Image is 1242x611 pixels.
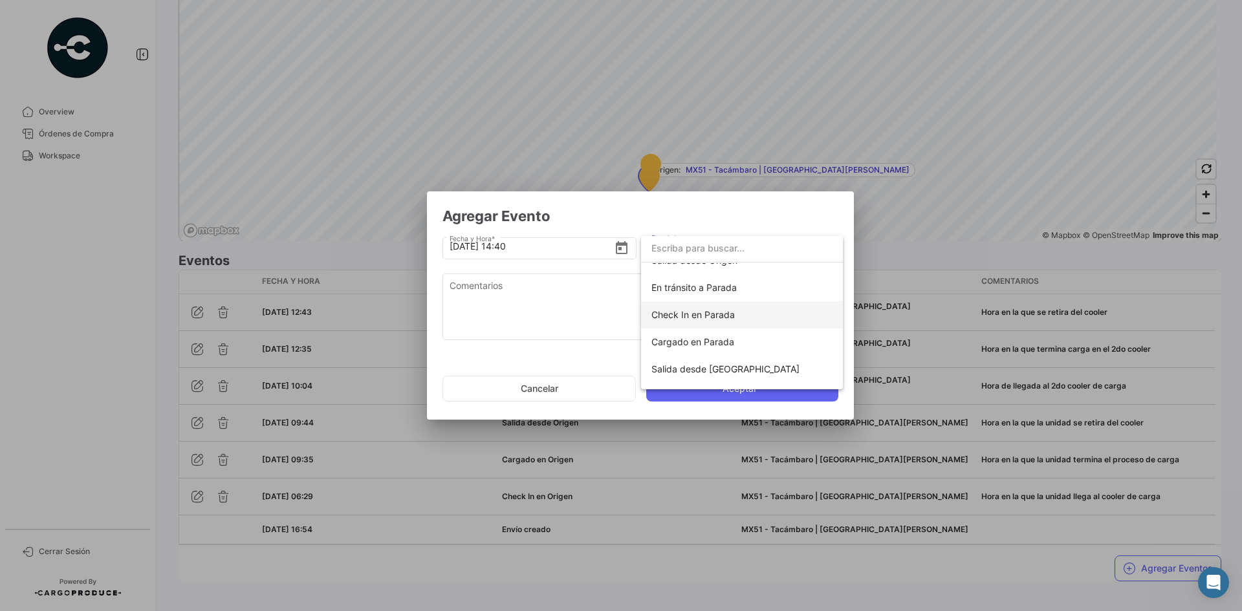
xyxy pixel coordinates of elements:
[651,336,734,347] span: Cargado en Parada
[641,235,843,262] input: dropdown search
[651,255,737,266] span: Salida desde Origen
[651,363,800,374] span: Salida desde Parada
[651,309,735,320] span: Check In en Parada
[1198,567,1229,598] div: Abrir Intercom Messenger
[651,282,737,293] span: En tránsito a Parada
